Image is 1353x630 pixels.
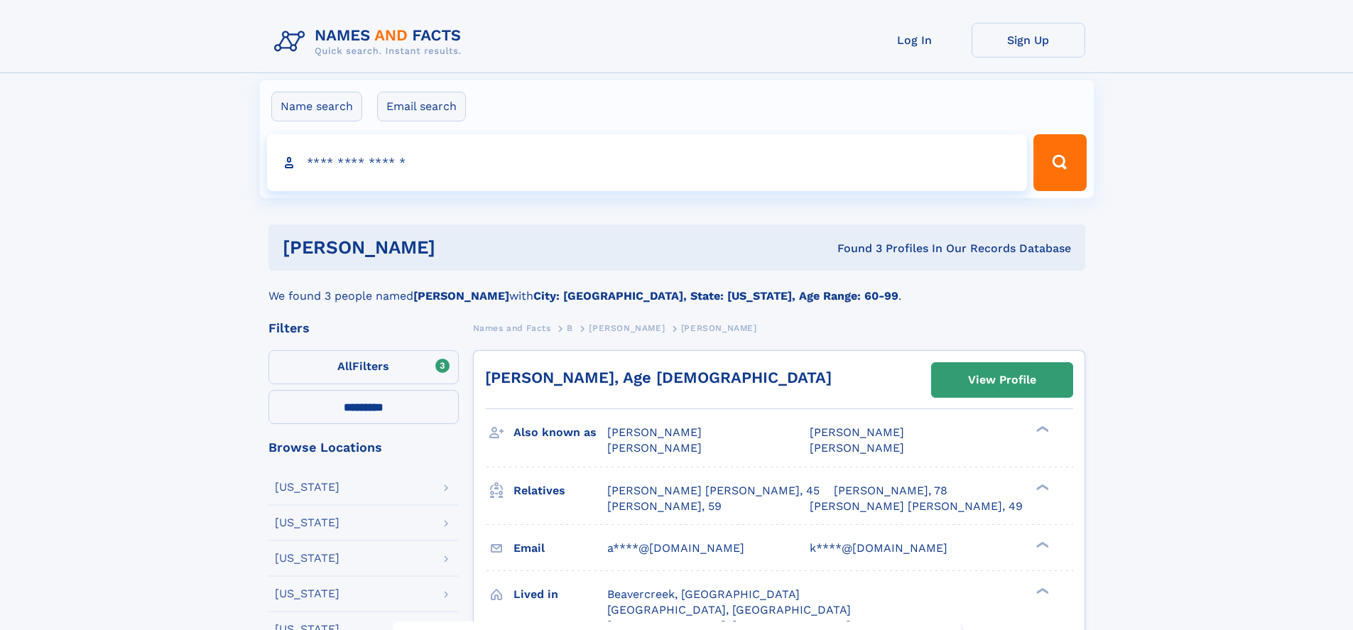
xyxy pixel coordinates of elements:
[607,499,722,514] a: [PERSON_NAME], 59
[607,441,702,455] span: [PERSON_NAME]
[607,483,820,499] a: [PERSON_NAME] [PERSON_NAME], 45
[834,483,947,499] a: [PERSON_NAME], 78
[268,271,1085,305] div: We found 3 people named with .
[858,23,972,58] a: Log In
[607,603,851,617] span: [GEOGRAPHIC_DATA], [GEOGRAPHIC_DATA]
[514,582,607,607] h3: Lived in
[283,239,636,256] h1: [PERSON_NAME]
[514,479,607,503] h3: Relatives
[589,323,665,333] span: [PERSON_NAME]
[968,364,1036,396] div: View Profile
[271,92,362,121] label: Name search
[337,359,352,373] span: All
[1033,586,1050,595] div: ❯
[377,92,466,121] label: Email search
[607,587,800,601] span: Beavercreek, [GEOGRAPHIC_DATA]
[485,369,832,386] a: [PERSON_NAME], Age [DEMOGRAPHIC_DATA]
[810,425,904,439] span: [PERSON_NAME]
[275,482,339,493] div: [US_STATE]
[1033,540,1050,549] div: ❯
[268,322,459,335] div: Filters
[932,363,1072,397] a: View Profile
[589,319,665,337] a: [PERSON_NAME]
[268,350,459,384] label: Filters
[607,425,702,439] span: [PERSON_NAME]
[1033,425,1050,434] div: ❯
[1033,134,1086,191] button: Search Button
[567,323,573,333] span: B
[275,517,339,528] div: [US_STATE]
[567,319,573,337] a: B
[681,323,757,333] span: [PERSON_NAME]
[1033,482,1050,491] div: ❯
[268,23,473,61] img: Logo Names and Facts
[972,23,1085,58] a: Sign Up
[275,553,339,564] div: [US_STATE]
[275,588,339,599] div: [US_STATE]
[514,420,607,445] h3: Also known as
[810,499,1023,514] a: [PERSON_NAME] [PERSON_NAME], 49
[636,241,1071,256] div: Found 3 Profiles In Our Records Database
[533,289,898,303] b: City: [GEOGRAPHIC_DATA], State: [US_STATE], Age Range: 60-99
[267,134,1028,191] input: search input
[473,319,551,337] a: Names and Facts
[810,441,904,455] span: [PERSON_NAME]
[514,536,607,560] h3: Email
[413,289,509,303] b: [PERSON_NAME]
[268,441,459,454] div: Browse Locations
